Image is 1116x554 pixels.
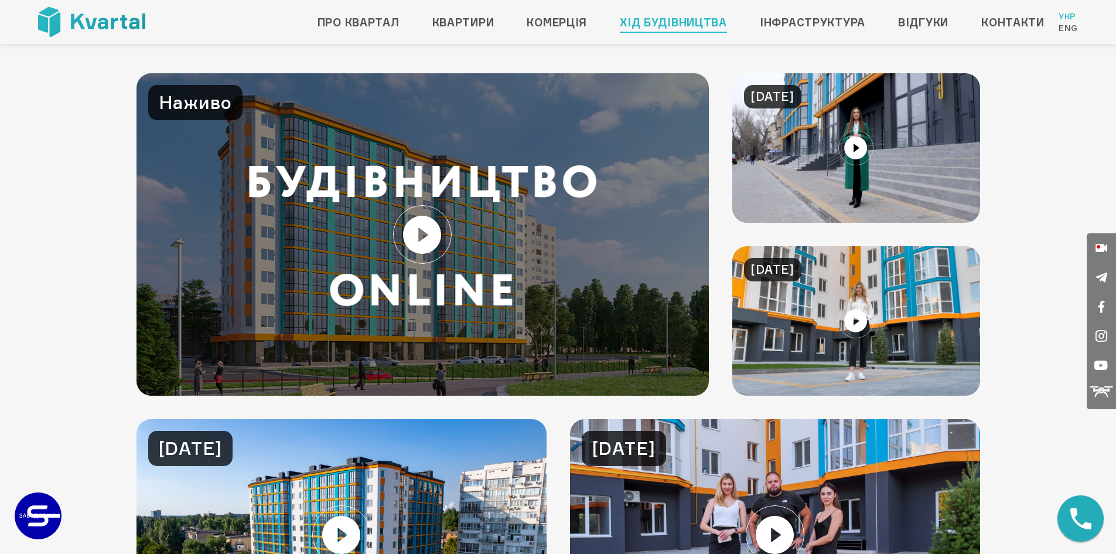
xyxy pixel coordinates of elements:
a: Квартири [432,13,494,32]
text: ЗАБУДОВНИК [19,512,59,519]
img: Ідеальне комерційне приміщення для твого бізнесу! [732,73,980,223]
a: Інфраструктура [760,13,865,32]
img: Welcome до нашого шоуруму у ЖК KVARTAL! [732,246,980,396]
a: ЗАБУДОВНИК [15,492,62,539]
a: Відгуки [898,13,948,32]
a: Комерція [527,13,587,32]
img: Онлайн трансляція [136,73,709,396]
a: Про квартал [318,13,400,32]
a: Контакти [981,13,1045,32]
a: Укр [1059,11,1078,22]
a: Хід будівництва [620,13,727,32]
a: Eng [1059,22,1078,34]
img: Kvartal [38,7,145,37]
